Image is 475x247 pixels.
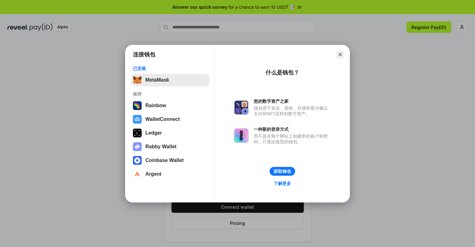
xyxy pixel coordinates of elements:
button: Rabby Wallet [131,140,209,153]
div: Argent [145,171,162,177]
img: svg+xml,%3Csvg%20xmlns%3D%22http%3A%2F%2Fwww.w3.org%2F2000%2Fsvg%22%20fill%3D%22none%22%20viewBox... [234,128,249,143]
button: Ledger [131,127,209,139]
img: svg+xml,%3Csvg%20fill%3D%22none%22%20height%3D%2233%22%20viewBox%3D%220%200%2035%2033%22%20width%... [133,76,142,84]
img: svg+xml,%3Csvg%20xmlns%3D%22http%3A%2F%2Fwww.w3.org%2F2000%2Fsvg%22%20fill%3D%22none%22%20viewBox... [133,142,142,151]
div: Rabby Wallet [145,144,176,150]
img: svg+xml,%3Csvg%20xmlns%3D%22http%3A%2F%2Fwww.w3.org%2F2000%2Fsvg%22%20width%3D%2228%22%20height%3... [133,129,142,137]
button: Argent [131,168,209,180]
div: 推荐 [133,91,207,97]
div: MetaMask [145,77,169,83]
div: 钱包用于发送、接收、存储和显示像以太坊和NFT这样的数字资产。 [254,105,331,116]
img: svg+xml,%3Csvg%20width%3D%2228%22%20height%3D%2228%22%20viewBox%3D%220%200%2028%2028%22%20fill%3D... [133,115,142,124]
h1: 连接钱包 [133,51,155,58]
div: Rainbow [145,103,166,108]
div: Ledger [145,130,162,136]
button: Rainbow [131,99,209,112]
div: 什么是钱包？ [266,69,299,76]
button: MetaMask [131,74,209,86]
div: 获取钱包 [274,169,291,174]
div: 而不是在每个网站上创建新的账户和密码，只需连接您的钱包。 [254,133,331,145]
div: WalletConnect [145,116,180,122]
div: 您的数字资产之家 [254,98,331,104]
img: svg+xml,%3Csvg%20width%3D%2228%22%20height%3D%2228%22%20viewBox%3D%220%200%2028%2028%22%20fill%3D... [133,156,142,165]
img: svg+xml,%3Csvg%20xmlns%3D%22http%3A%2F%2Fwww.w3.org%2F2000%2Fsvg%22%20fill%3D%22none%22%20viewBox... [234,100,249,115]
div: 一种新的登录方式 [254,126,331,132]
div: 了解更多 [274,181,291,186]
a: 了解更多 [270,179,295,188]
button: Close [336,50,345,59]
button: Coinbase Wallet [131,154,209,167]
button: 获取钱包 [270,167,295,176]
img: svg+xml,%3Csvg%20width%3D%2228%22%20height%3D%2228%22%20viewBox%3D%220%200%2028%2028%22%20fill%3D... [133,170,142,178]
div: Coinbase Wallet [145,158,184,163]
div: 已安装 [133,66,207,71]
img: svg+xml,%3Csvg%20width%3D%22120%22%20height%3D%22120%22%20viewBox%3D%220%200%20120%20120%22%20fil... [133,101,142,110]
button: WalletConnect [131,113,209,126]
